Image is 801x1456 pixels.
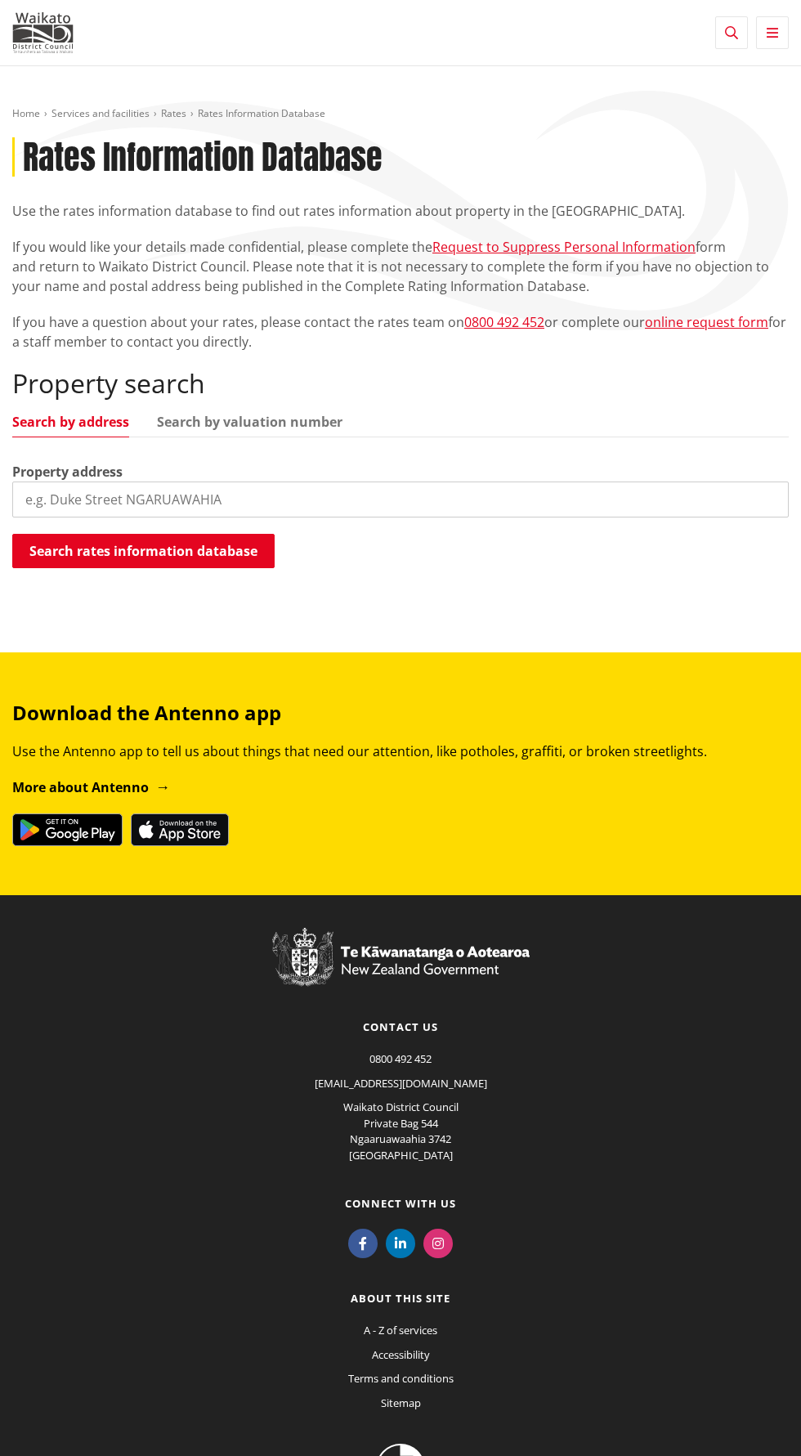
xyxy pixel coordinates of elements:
a: A - Z of services [364,1323,437,1337]
a: [EMAIL_ADDRESS][DOMAIN_NAME] [315,1076,487,1091]
a: Sitemap [381,1396,421,1410]
p: If you would like your details made confidential, please complete the form and return to Waikato ... [12,237,789,296]
img: Waikato District Council - Te Kaunihera aa Takiwaa o Waikato [12,12,74,53]
a: online request form [645,313,768,331]
img: Get it on Google Play [12,813,123,846]
img: New Zealand Government [272,928,530,987]
p: Use the rates information database to find out rates information about property in the [GEOGRAPHI... [12,201,789,221]
p: Use the Antenno app to tell us about things that need our attention, like potholes, graffiti, or ... [12,741,789,761]
a: New Zealand Government [272,965,530,979]
a: 0800 492 452 [369,1051,432,1066]
h2: Property search [12,368,789,399]
a: Connect with us [345,1196,456,1211]
p: If you have a question about your rates, please contact the rates team on or complete our for a s... [12,312,789,352]
p: Waikato District Council Private Bag 544 Ngaaruawaahia 3742 [GEOGRAPHIC_DATA] [12,1100,789,1163]
h1: Rates Information Database [23,137,383,177]
a: Rates [161,106,186,120]
a: More about Antenno [12,778,170,796]
a: About this site [351,1291,450,1306]
img: Download on the App Store [131,813,229,846]
nav: breadcrumb [12,107,789,121]
a: Contact us [363,1019,438,1034]
a: Search by valuation number [157,415,342,428]
a: Search by address [12,415,129,428]
button: Search rates information database [12,534,275,568]
label: Property address [12,462,123,482]
a: Request to Suppress Personal Information [432,238,696,256]
a: 0800 492 452 [464,313,544,331]
a: Services and facilities [51,106,150,120]
span: Rates Information Database [198,106,325,120]
input: e.g. Duke Street NGARUAWAHIA [12,482,789,517]
h3: Download the Antenno app [12,701,789,725]
a: Terms and conditions [348,1371,454,1386]
a: Home [12,106,40,120]
a: Accessibility [372,1347,430,1362]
